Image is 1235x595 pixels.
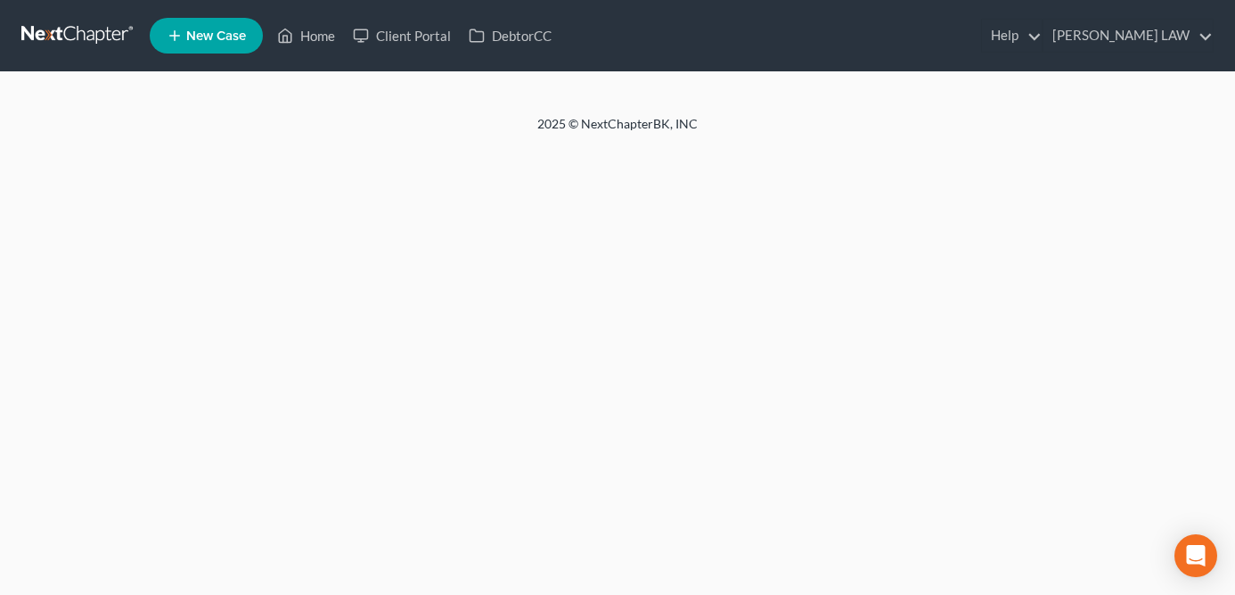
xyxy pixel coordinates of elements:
div: Open Intercom Messenger [1174,534,1217,577]
div: 2025 © NextChapterBK, INC [110,115,1125,147]
a: Home [268,20,344,52]
a: DebtorCC [460,20,560,52]
a: Client Portal [344,20,460,52]
a: Help [982,20,1042,52]
new-legal-case-button: New Case [150,18,263,54]
a: [PERSON_NAME] LAW [1043,20,1213,52]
